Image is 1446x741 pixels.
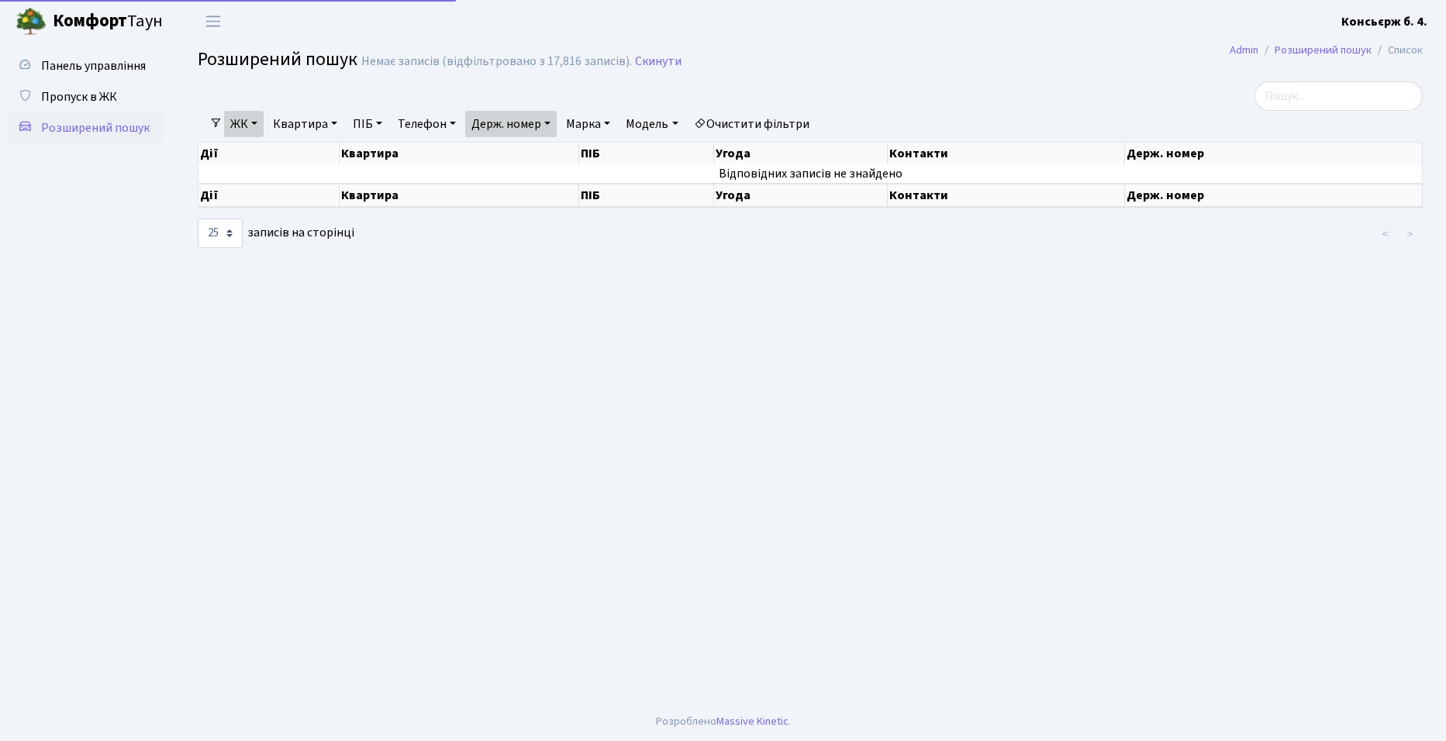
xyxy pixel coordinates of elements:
button: Переключити навігацію [194,9,233,34]
span: Таун [53,9,163,35]
th: Квартира [340,184,579,207]
a: Консьєрж б. 4. [1341,12,1427,31]
th: Угода [714,143,888,164]
input: Пошук... [1254,81,1423,111]
b: Комфорт [53,9,127,33]
img: logo.png [16,6,47,37]
div: Розроблено . [656,713,791,730]
th: Квартира [340,143,579,164]
td: Відповідних записів не знайдено [198,164,1423,183]
span: Пропуск в ЖК [41,88,117,105]
a: ЖК [224,111,264,137]
a: Admin [1230,42,1258,58]
a: Марка [560,111,616,137]
a: Квартира [267,111,343,137]
a: Модель [619,111,684,137]
span: Розширений пошук [41,119,150,136]
li: Список [1372,42,1423,59]
th: ПІБ [579,143,714,164]
th: Держ. номер [1125,143,1423,164]
a: Телефон [392,111,462,137]
a: Очистити фільтри [688,111,816,137]
a: Скинути [635,54,682,69]
th: Контакти [888,143,1126,164]
nav: breadcrumb [1206,34,1446,67]
th: Угода [714,184,888,207]
span: Панель управління [41,57,146,74]
a: Розширений пошук [8,112,163,143]
a: ПІБ [347,111,388,137]
a: Панель управління [8,50,163,81]
a: Розширений пошук [1275,42,1372,58]
th: Контакти [888,184,1126,207]
th: Дії [198,143,340,164]
div: Немає записів (відфільтровано з 17,816 записів). [361,54,632,69]
a: Massive Kinetic [716,713,789,729]
span: Розширений пошук [198,46,357,73]
a: Держ. номер [465,111,557,137]
th: ПІБ [579,184,714,207]
th: Держ. номер [1125,184,1423,207]
b: Консьєрж б. 4. [1341,13,1427,30]
th: Дії [198,184,340,207]
label: записів на сторінці [198,219,354,248]
a: Пропуск в ЖК [8,81,163,112]
select: записів на сторінці [198,219,243,248]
